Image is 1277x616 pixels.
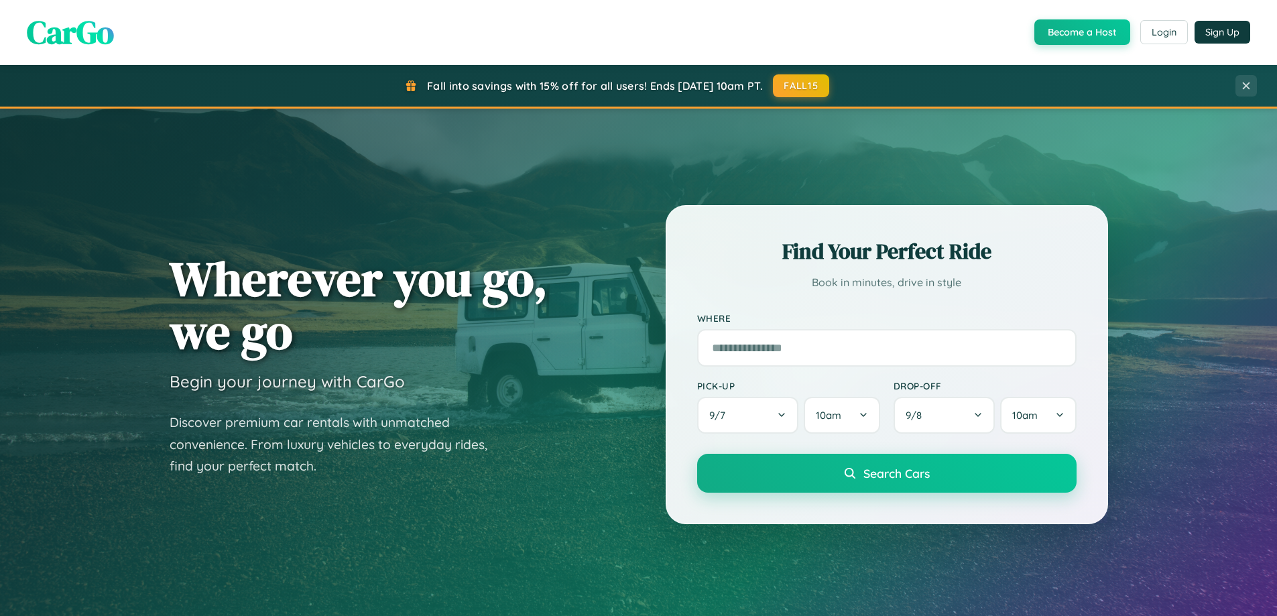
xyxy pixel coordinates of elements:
[697,312,1077,324] label: Where
[804,397,879,434] button: 10am
[170,252,548,358] h1: Wherever you go, we go
[894,380,1077,391] label: Drop-off
[1012,409,1038,422] span: 10am
[27,10,114,54] span: CarGo
[1140,20,1188,44] button: Login
[773,74,829,97] button: FALL15
[1195,21,1250,44] button: Sign Up
[427,79,763,93] span: Fall into savings with 15% off for all users! Ends [DATE] 10am PT.
[863,466,930,481] span: Search Cars
[697,380,880,391] label: Pick-up
[170,412,505,477] p: Discover premium car rentals with unmatched convenience. From luxury vehicles to everyday rides, ...
[170,371,405,391] h3: Begin your journey with CarGo
[1000,397,1076,434] button: 10am
[894,397,995,434] button: 9/8
[697,454,1077,493] button: Search Cars
[1034,19,1130,45] button: Become a Host
[697,397,799,434] button: 9/7
[816,409,841,422] span: 10am
[906,409,928,422] span: 9 / 8
[709,409,732,422] span: 9 / 7
[697,237,1077,266] h2: Find Your Perfect Ride
[697,273,1077,292] p: Book in minutes, drive in style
